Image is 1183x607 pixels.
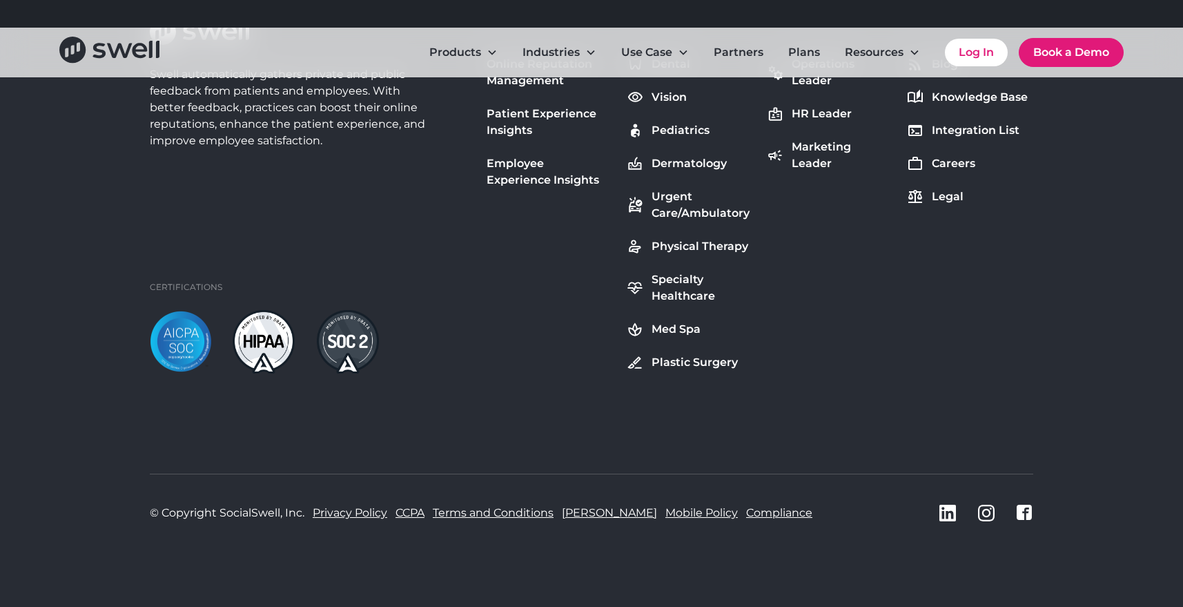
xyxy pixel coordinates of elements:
a: Marketing Leader [764,136,893,175]
div: Patient Experience Insights [487,106,610,139]
a: [PERSON_NAME] [562,505,657,521]
a: Log In [945,39,1008,66]
a: Employee Experience Insights [484,153,613,191]
div: Marketing Leader [792,139,890,172]
a: Plans [777,39,831,66]
div: Vision [652,89,687,106]
div: Products [429,44,481,61]
a: HR Leader [764,103,893,125]
div: Industries [522,44,580,61]
a: Pediatrics [624,119,753,142]
div: Plastic Surgery [652,354,738,371]
div: Specialty Healthcare [652,271,750,305]
a: Knowledge Base [904,86,1030,108]
a: Legal [904,186,1030,208]
div: Knowledge Base [932,89,1028,106]
a: Vision [624,86,753,108]
a: Dermatology [624,153,753,175]
div: Certifications [150,281,222,293]
a: Partners [703,39,774,66]
a: Plastic Surgery [624,351,753,374]
img: hipaa-light.png [233,310,295,374]
div: Industries [511,39,607,66]
a: Integration List [904,119,1030,142]
div: Employee Experience Insights [487,155,610,189]
a: Urgent Care/Ambulatory [624,186,753,224]
a: Terms and Conditions [433,505,554,521]
a: Careers [904,153,1030,175]
div: Physical Therapy [652,238,748,255]
div: Careers [932,155,975,172]
a: Physical Therapy [624,235,753,258]
img: soc2-dark.png [317,310,379,374]
a: Compliance [746,505,812,521]
div: HR Leader [792,106,852,122]
div: Dermatology [652,155,727,172]
div: Resources [845,44,903,61]
div: Urgent Care/Ambulatory [652,189,750,222]
a: Privacy Policy [313,505,387,521]
a: Book a Demo [1019,38,1124,67]
div: Integration List [932,122,1019,139]
a: Med Spa [624,318,753,340]
div: Resources [834,39,931,66]
div: Med Spa [652,321,701,338]
div: © Copyright SocialSwell, Inc. [150,505,304,521]
div: Products [418,39,509,66]
a: Patient Experience Insights [484,103,613,142]
div: Legal [932,189,964,205]
a: CCPA [395,505,424,521]
a: home [59,37,159,68]
a: Specialty Healthcare [624,269,753,307]
div: Use Case [610,39,700,66]
div: Swell automatically gathers private and public feedback from patients and employees. With better ... [150,66,431,149]
div: Pediatrics [652,122,710,139]
div: Use Case [621,44,672,61]
a: Mobile Policy [665,505,738,521]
